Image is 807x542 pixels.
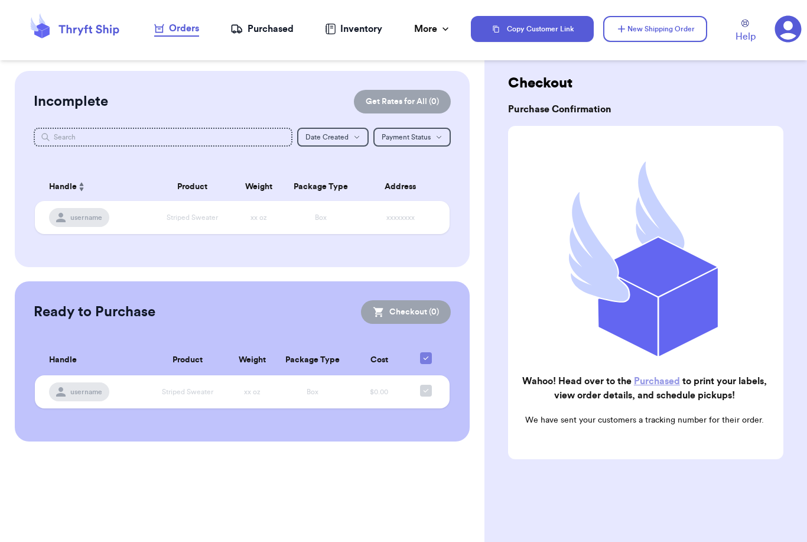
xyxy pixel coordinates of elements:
th: Product [151,173,233,201]
button: Copy Customer Link [471,16,594,42]
a: 1 [775,15,802,43]
a: Inventory [325,22,382,36]
p: We have sent your customers a tracking number for their order. [518,414,772,426]
span: username [70,387,102,397]
span: Help [736,30,756,44]
span: Striped Sweater [167,214,218,221]
button: Date Created [297,128,369,147]
span: Date Created [305,134,349,141]
button: Payment Status [373,128,451,147]
th: Address [358,173,450,201]
div: More [414,22,451,36]
span: Handle [49,181,77,193]
th: Weight [234,173,284,201]
h2: Wahoo! Head over to the to print your labels, view order details, and schedule pickups! [518,374,772,403]
span: $0.00 [370,388,388,395]
a: Orders [154,21,199,37]
span: Handle [49,354,77,366]
h2: Incomplete [34,92,108,111]
th: Cost [349,345,409,375]
button: New Shipping Order [603,16,707,42]
th: Package Type [284,173,358,201]
h3: Purchase Confirmation [508,102,783,116]
span: Box [307,388,318,395]
span: Box [315,214,327,221]
button: Get Rates for All (0) [354,90,451,113]
span: Payment Status [382,134,431,141]
span: xx oz [250,214,267,221]
a: Purchased [230,22,294,36]
h2: Checkout [508,74,783,93]
span: username [70,213,102,222]
th: Product [148,345,228,375]
th: Weight [228,345,276,375]
button: Checkout (0) [361,300,451,324]
h2: Ready to Purchase [34,303,155,322]
span: Striped Sweater [162,388,213,395]
input: Search [34,128,292,147]
span: xx oz [244,388,261,395]
a: Purchased [634,377,680,386]
span: xxxxxxxx [386,214,415,221]
button: Sort ascending [77,180,86,194]
th: Package Type [276,345,349,375]
a: Help [736,20,756,44]
div: Orders [154,21,199,35]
